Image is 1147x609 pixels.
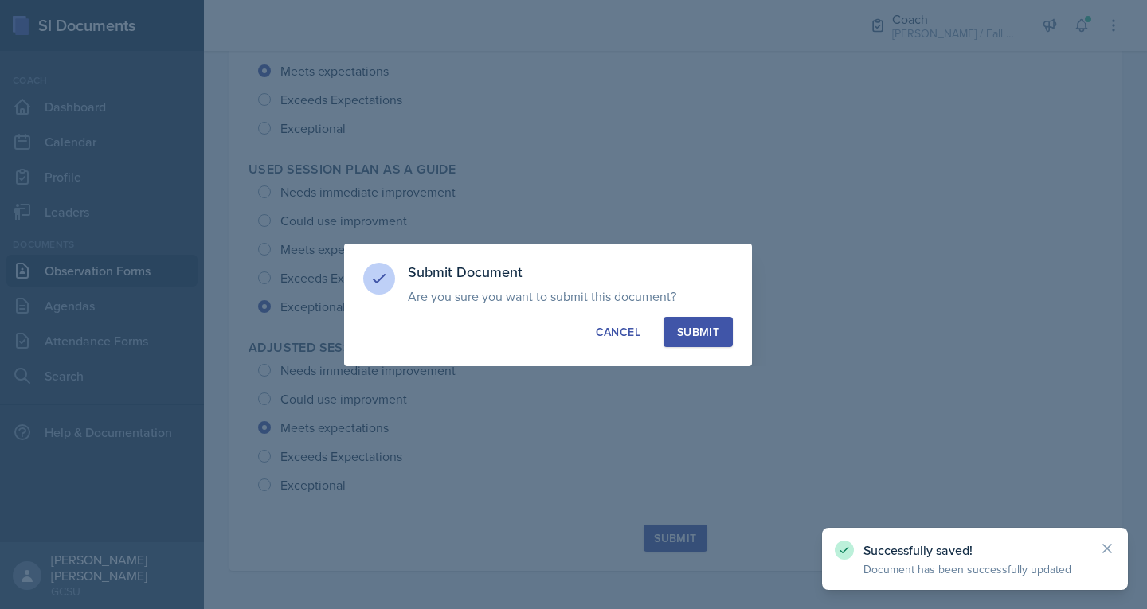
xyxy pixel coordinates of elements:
p: Document has been successfully updated [863,561,1086,577]
div: Cancel [596,324,640,340]
div: Submit [677,324,719,340]
button: Submit [664,317,733,347]
p: Are you sure you want to submit this document? [408,288,733,304]
h3: Submit Document [408,263,733,282]
p: Successfully saved! [863,542,1086,558]
button: Cancel [582,317,654,347]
